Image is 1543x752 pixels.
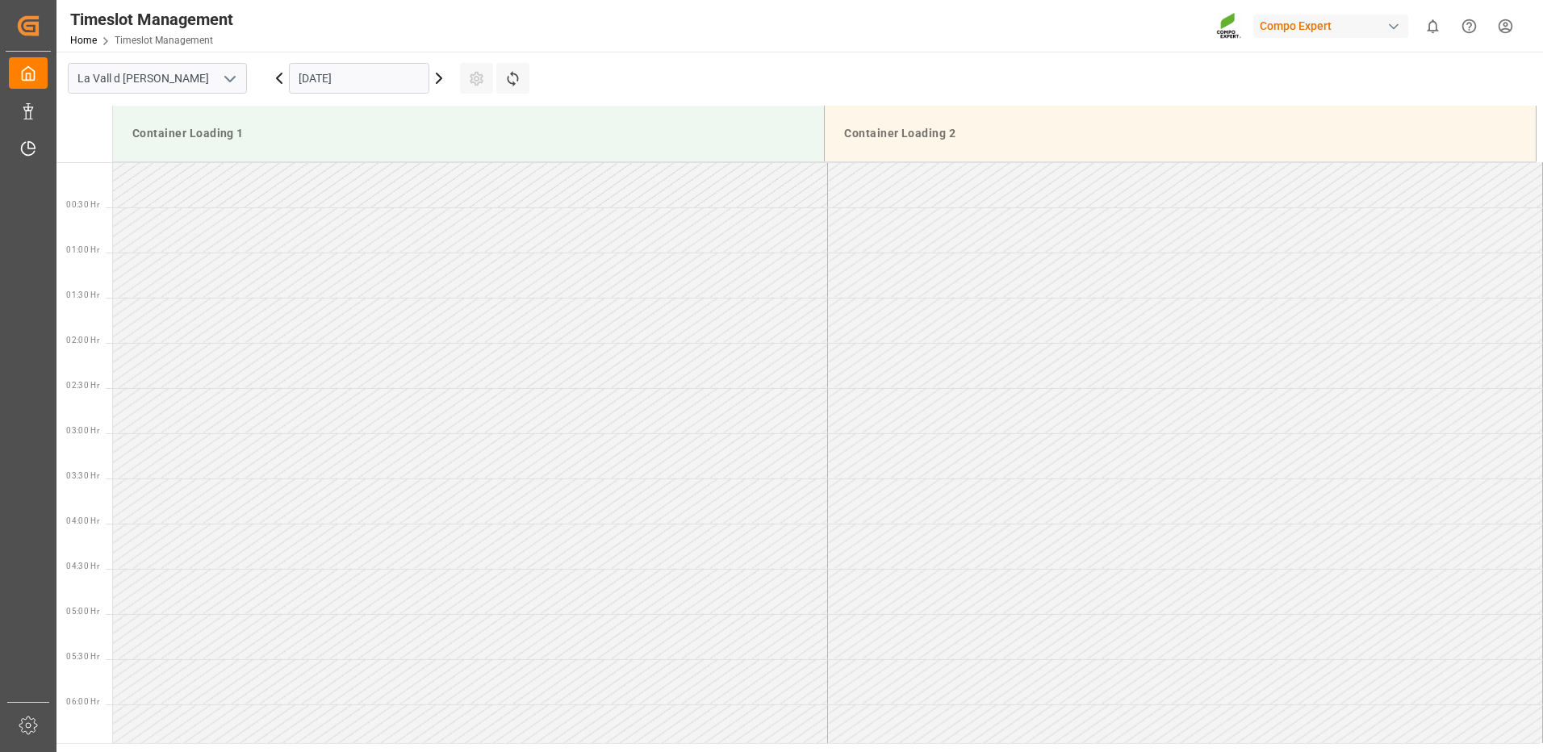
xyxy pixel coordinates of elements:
span: 04:00 Hr [66,516,99,525]
span: 01:00 Hr [66,245,99,254]
div: Compo Expert [1253,15,1408,38]
img: Screenshot%202023-09-29%20at%2010.02.21.png_1712312052.png [1216,12,1242,40]
span: 06:00 Hr [66,697,99,706]
span: 01:30 Hr [66,290,99,299]
button: show 0 new notifications [1415,8,1451,44]
div: Container Loading 2 [838,119,1523,148]
div: Timeslot Management [70,7,233,31]
div: Container Loading 1 [126,119,811,148]
input: Type to search/select [68,63,247,94]
span: 02:30 Hr [66,381,99,390]
a: Home [70,35,97,46]
span: 05:30 Hr [66,652,99,661]
span: 00:30 Hr [66,200,99,209]
button: Help Center [1451,8,1487,44]
span: 05:00 Hr [66,607,99,616]
span: 03:00 Hr [66,426,99,435]
span: 04:30 Hr [66,562,99,570]
button: open menu [217,66,241,91]
input: DD.MM.YYYY [289,63,429,94]
span: 06:30 Hr [66,742,99,751]
button: Compo Expert [1253,10,1415,41]
span: 02:00 Hr [66,336,99,345]
span: 03:30 Hr [66,471,99,480]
